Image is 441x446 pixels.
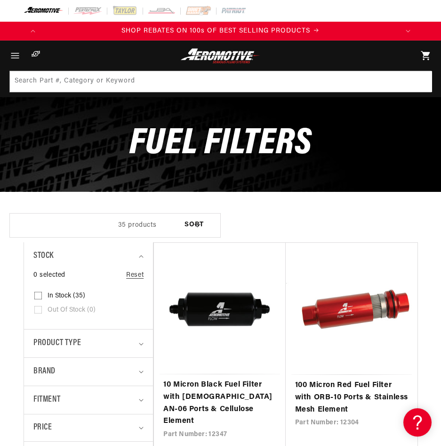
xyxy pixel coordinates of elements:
a: SHOP REBATES ON 100s OF BEST SELLING PRODUCTS [42,26,399,36]
div: Announcement [42,26,399,36]
span: Out of stock (0) [48,306,96,314]
span: 0 selected [33,270,65,281]
summary: Menu [5,41,25,71]
summary: Stock (0 selected) [33,242,144,270]
div: 1 of 2 [42,26,399,36]
span: 35 products [118,222,157,229]
input: Search Part #, Category or Keyword [10,71,432,92]
span: Stock [33,249,54,263]
summary: Price [33,414,144,441]
span: Brand [33,365,56,379]
button: Translation missing: en.sections.announcements.previous_announcement [24,22,42,41]
a: 10 Micron Black Fuel Filter with [DEMOGRAPHIC_DATA] AN-06 Ports & Cellulose Element [163,379,276,427]
span: Product type [33,337,81,350]
button: Search Part #, Category or Keyword [410,71,431,92]
summary: Fitment (0 selected) [33,386,144,414]
span: In stock (35) [48,292,85,300]
span: Fuel Filters [129,125,312,163]
summary: Product type (0 selected) [33,330,144,357]
span: SHOP REBATES ON 100s OF BEST SELLING PRODUCTS [121,27,310,34]
span: Price [33,421,52,434]
img: Aeromotive [179,48,262,64]
a: Reset [126,270,144,281]
a: 100 Micron Red Fuel Filter with ORB-10 Ports & Stainless Mesh Element [295,380,408,416]
button: Translation missing: en.sections.announcements.next_announcement [399,22,417,41]
summary: Brand (0 selected) [33,358,144,386]
span: Fitment [33,393,60,407]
